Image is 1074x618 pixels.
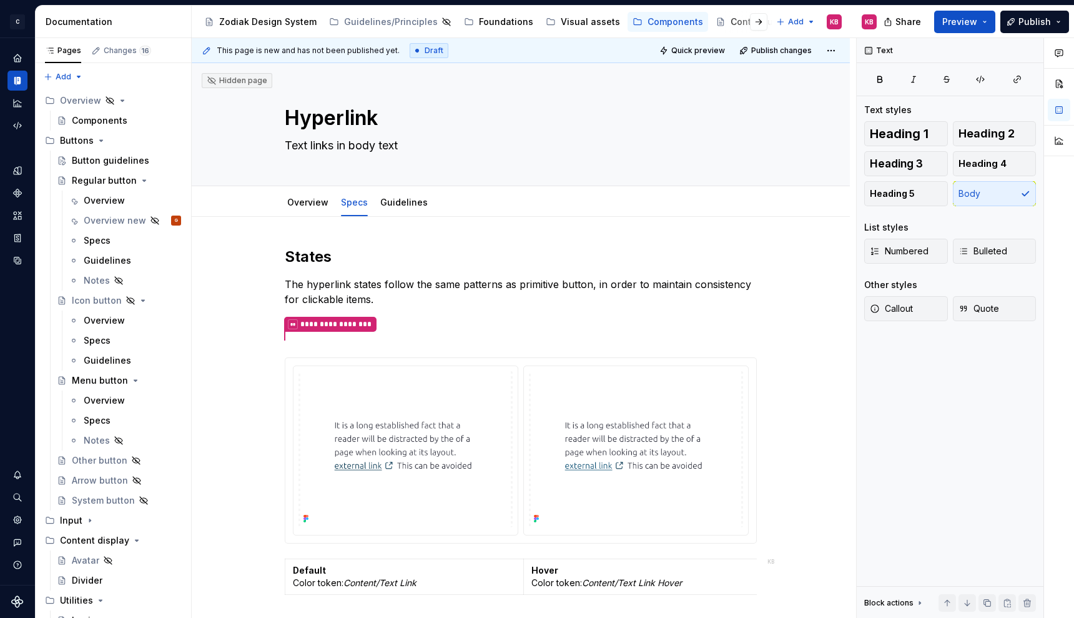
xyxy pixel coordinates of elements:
span: Publish changes [751,46,812,56]
button: Heading 1 [864,121,948,146]
textarea: Hyperlink [282,103,754,133]
a: Button guidelines [52,151,186,171]
a: Zodiak Design System [199,12,322,32]
span: Quick preview [671,46,725,56]
span: Bulleted [958,245,1007,257]
div: KB [830,17,839,27]
a: Guidelines [64,351,186,371]
a: Specs [64,331,186,351]
span: Publish [1018,16,1051,28]
a: Menu button [52,371,186,391]
div: List styles [864,221,909,234]
div: Zodiak Design System [219,16,317,28]
a: System button [52,491,186,511]
button: Search ⌘K [7,487,27,507]
a: Specs [64,231,186,251]
a: Divider [52,571,186,591]
a: Documentation [7,71,27,91]
button: Quote [953,296,1037,321]
a: Components [52,111,186,131]
div: Divider [72,574,102,587]
div: Contact support [7,532,27,552]
div: C [10,14,25,29]
a: Components [628,12,708,32]
a: Overview newG [64,211,186,231]
a: Data sources [7,251,27,271]
a: Storybook stories [7,228,27,248]
div: Input [60,514,82,527]
div: G [175,214,178,227]
div: Overview [40,91,186,111]
button: Quick preview [656,42,731,59]
span: Heading 5 [870,187,915,200]
a: Icon button [52,291,186,311]
div: System button [72,494,135,507]
a: Other button [52,451,186,471]
button: Heading 4 [953,151,1037,176]
a: Guidelines [64,251,186,271]
div: Arrow button [72,474,128,487]
div: Notifications [7,465,27,485]
div: KB [767,557,774,567]
textarea: Text links in body text [282,136,754,156]
a: Assets [7,206,27,226]
p: Color token: [293,564,516,589]
div: Overview new [84,214,146,227]
span: Quote [958,302,999,315]
a: Regular button [52,171,186,191]
div: Menu button [72,374,128,387]
div: Utilities [40,591,186,611]
div: Notes [84,434,110,447]
div: Overview [84,194,125,207]
a: Notes [64,271,186,291]
button: Share [877,11,929,33]
span: Heading 4 [958,157,1007,170]
a: Overview [64,311,186,331]
span: Share [895,16,921,28]
div: Components [72,114,127,127]
a: Components [7,183,27,203]
button: Numbered [864,239,948,264]
a: Overview [287,197,328,207]
button: Heading 5 [864,181,948,206]
div: Visual assets [561,16,620,28]
a: Guidelines [380,197,428,207]
button: C [2,8,32,35]
div: Overview [84,394,125,407]
div: Regular button [72,174,137,187]
p: Color token: [531,564,930,589]
em: Content/Text Link [343,577,416,588]
div: Buttons [40,131,186,151]
a: Overview [64,391,186,411]
div: Guidelines [84,354,131,367]
span: Draft [425,46,443,56]
a: Settings [7,510,27,530]
button: Publish [1000,11,1069,33]
a: Home [7,48,27,68]
div: Specs [336,189,373,215]
div: Input [40,511,186,531]
svg: Supernova Logo [11,596,24,608]
button: Heading 2 [953,121,1037,146]
h2: States [285,247,757,267]
div: Documentation [46,16,186,28]
a: Specs [64,411,186,431]
div: Block actions [864,598,914,608]
a: Avatar [52,551,186,571]
a: Arrow button [52,471,186,491]
a: Code automation [7,116,27,136]
a: Notes [64,431,186,451]
div: Avatar [72,554,99,567]
div: Other button [72,454,127,467]
div: Pages [45,46,81,56]
span: Callout [870,302,913,315]
div: Guidelines [84,254,131,267]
